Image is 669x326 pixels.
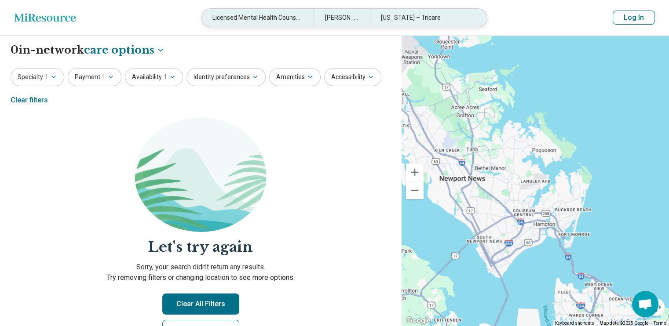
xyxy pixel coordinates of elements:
button: Identity preferences [186,68,266,86]
span: Map data ©2025 Google [600,321,648,326]
span: 1 [164,72,167,82]
h2: Let's try again [11,237,391,257]
a: Terms (opens in new tab) [654,321,666,326]
div: Licensed Mental Health Counselor (LMHC) [202,9,314,27]
button: Zoom out [406,181,424,199]
button: Specialty1 [11,68,64,86]
div: [US_STATE] – Tricare [370,9,482,27]
button: Payment1 [68,68,121,86]
button: Accessibility [324,68,381,86]
div: Open chat [632,291,658,317]
button: Care options [84,43,165,58]
div: [PERSON_NAME][GEOGRAPHIC_DATA], VA 23665 [314,9,369,27]
div: Clear filters [11,90,48,111]
span: 1 [45,72,48,82]
button: Availability1 [125,68,183,86]
button: Log In [613,11,655,25]
button: Zoom in [406,163,424,181]
h1: 0 in-network [11,43,165,58]
span: 1 [102,72,106,82]
span: care options [84,43,154,58]
button: Amenities [269,68,321,86]
p: Sorry, your search didn’t return any results. Try removing filters or changing location to see mo... [11,262,391,283]
button: Clear All Filters [162,293,239,315]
